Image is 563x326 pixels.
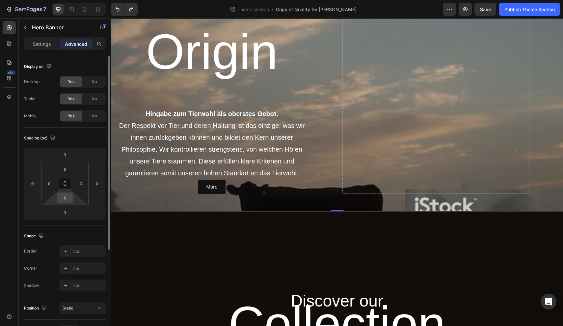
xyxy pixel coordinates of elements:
div: Shape [24,232,45,241]
span: Static [63,306,73,311]
input: 0 [58,150,71,160]
div: Open Intercom Messenger [541,294,556,310]
input: 0px [59,164,72,174]
div: Display on [24,62,53,71]
h2: Discover our [34,272,418,293]
span: Theme section [236,6,270,13]
div: Add... [73,283,104,289]
div: Desktop [24,79,40,85]
div: Position [24,304,48,313]
button: Publish Theme Section [499,3,560,16]
p: Settings [33,41,51,47]
input: 0px [44,179,54,189]
input: 0 [92,179,102,189]
div: Undo/Redo [111,3,138,16]
div: Spacing (px) [24,134,57,143]
div: Publish Theme Section [504,6,555,13]
button: 7 [3,3,49,16]
div: Corner [24,265,37,271]
div: Border [24,248,37,254]
p: Hero Banner [32,23,88,31]
span: Yes [68,79,74,85]
p: 7 [43,5,46,13]
button: Save [474,3,496,16]
input: 0px [59,193,72,203]
span: No [92,96,97,102]
input: 0 [58,208,71,218]
span: Yes [68,113,74,119]
iframe: Design area [111,18,563,326]
div: 450 [6,70,16,75]
div: Tablet [24,96,36,102]
span: Save [480,7,491,12]
span: No [92,79,97,85]
button: Static [60,302,106,314]
div: Shadow [24,282,39,288]
span: Yes [68,96,74,102]
span: / [272,6,273,13]
span: No [92,113,97,119]
p: Advanced [65,41,87,47]
input: 0px [76,179,86,189]
div: Add... [73,249,104,254]
div: Drop element here [311,75,346,80]
div: Add... [73,266,104,272]
span: Copy of Quality for [PERSON_NAME] [276,6,357,13]
input: 0 [28,179,38,189]
div: Mobile [24,113,37,119]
